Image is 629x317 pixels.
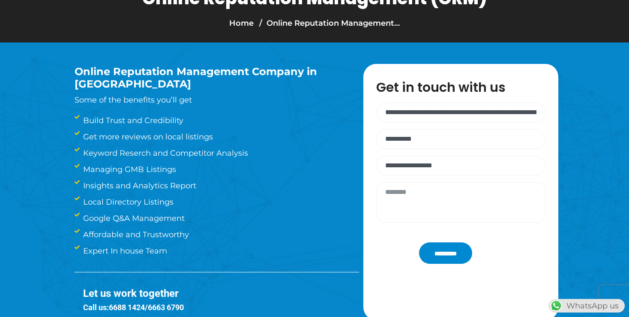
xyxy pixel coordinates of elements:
[75,66,338,91] h3: Online Reputation Management Company in [GEOGRAPHIC_DATA]
[75,66,338,106] div: Some of the benefits you’ll get
[83,287,359,300] h3: Let us work together
[376,81,554,94] h3: Get in touch with us
[109,303,145,312] a: 6688 1424
[81,163,176,175] span: Managing GMB Listings
[549,299,563,313] img: WhatsApp
[148,303,184,312] a: 6663 6790
[81,131,213,143] span: Get more reviews on local listings
[81,196,174,208] span: Local Directory Listings
[548,301,625,311] a: WhatsAppWhatsApp us
[229,18,254,28] a: Home
[257,17,400,29] li: Online Reputation Management…
[372,103,550,264] form: Contact form
[83,303,359,312] h4: Call us: /
[81,229,189,241] span: Affordable and Trustworthy
[81,180,196,192] span: Insights and Analytics Report
[81,212,185,224] span: Google Q&A Management
[81,245,167,257] span: Expert In house Team
[548,299,625,313] div: WhatsApp us
[81,147,248,159] span: Keyword Reserch and Competitor Analysis
[81,115,183,127] span: Build Trust and Credibility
